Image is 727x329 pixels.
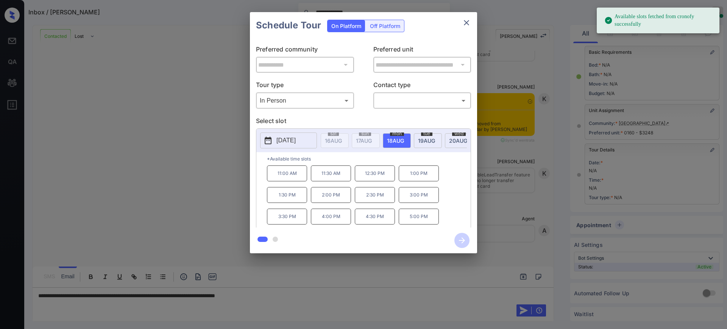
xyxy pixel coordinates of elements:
div: date-select [414,133,442,148]
span: 20 AUG [449,137,467,144]
p: 5:00 PM [399,209,439,225]
p: 3:30 PM [267,209,307,225]
p: 12:30 PM [355,165,395,181]
span: 19 AUG [418,137,435,144]
p: Preferred community [256,45,354,57]
p: [DATE] [276,136,296,145]
p: 3:00 PM [399,187,439,203]
div: Available slots fetched from cronofy successfully [604,10,713,31]
p: 11:00 AM [267,165,307,181]
p: Preferred unit [373,45,471,57]
p: 2:30 PM [355,187,395,203]
div: Off Platform [366,20,404,32]
p: 4:30 PM [355,209,395,225]
p: 4:00 PM [311,209,351,225]
div: In Person [258,94,352,107]
p: 1:30 PM [267,187,307,203]
button: [DATE] [260,133,317,148]
button: close [459,15,474,30]
p: 11:30 AM [311,165,351,181]
p: *Available time slots [267,152,471,165]
p: Select slot [256,116,471,128]
div: date-select [383,133,411,148]
span: tue [421,131,432,136]
p: 1:00 PM [399,165,439,181]
span: 18 AUG [387,137,404,144]
p: Contact type [373,80,471,92]
button: btn-next [450,231,474,250]
h2: Schedule Tour [250,12,327,39]
p: 2:00 PM [311,187,351,203]
div: date-select [445,133,473,148]
span: wed [452,131,466,136]
span: mon [390,131,404,136]
p: Tour type [256,80,354,92]
div: On Platform [328,20,365,32]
